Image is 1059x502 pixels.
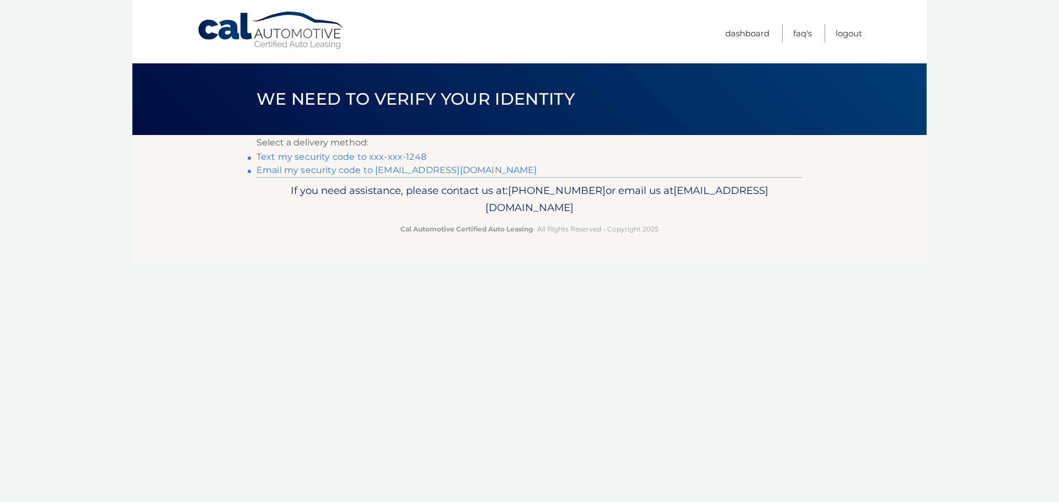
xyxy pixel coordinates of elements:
p: Select a delivery method: [256,135,803,150]
a: Text my security code to xxx-xxx-1248 [256,152,426,162]
strong: Cal Automotive Certified Auto Leasing [400,225,533,233]
a: Email my security code to [EMAIL_ADDRESS][DOMAIN_NAME] [256,165,537,175]
a: Cal Automotive [197,11,346,50]
p: If you need assistance, please contact us at: or email us at [264,182,795,217]
a: Logout [836,24,862,42]
p: - All Rights Reserved - Copyright 2025 [264,223,795,235]
a: Dashboard [725,24,769,42]
span: We need to verify your identity [256,89,575,109]
a: FAQ's [793,24,812,42]
span: [PHONE_NUMBER] [508,184,606,197]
